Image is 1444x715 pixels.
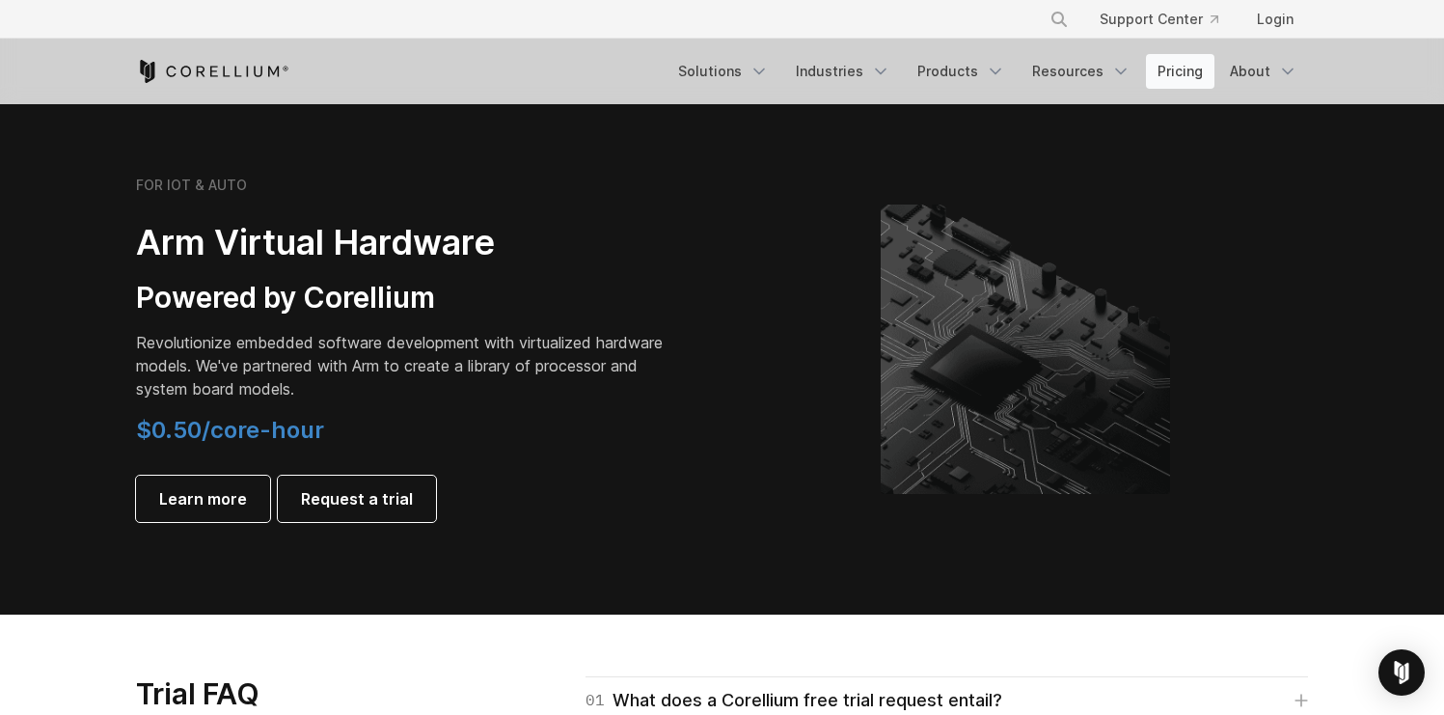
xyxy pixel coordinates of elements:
[1021,54,1142,89] a: Resources
[1378,649,1425,696] div: Open Intercom Messenger
[136,416,324,444] span: $0.50/core-hour
[784,54,902,89] a: Industries
[667,54,780,89] a: Solutions
[1084,2,1234,37] a: Support Center
[586,687,605,714] span: 01
[136,60,289,83] a: Corellium Home
[1026,2,1309,37] div: Navigation Menu
[667,54,1309,89] div: Navigation Menu
[136,280,676,316] h3: Powered by Corellium
[136,221,676,264] h2: Arm Virtual Hardware
[906,54,1017,89] a: Products
[159,487,247,510] span: Learn more
[586,687,1002,714] div: What does a Corellium free trial request entail?
[136,676,475,713] h3: Trial FAQ
[301,487,413,510] span: Request a trial
[881,205,1170,494] img: Corellium's ARM Virtual Hardware Platform
[136,331,676,400] p: Revolutionize embedded software development with virtualized hardware models. We've partnered wit...
[1042,2,1076,37] button: Search
[136,476,270,522] a: Learn more
[1146,54,1214,89] a: Pricing
[278,476,436,522] a: Request a trial
[136,177,247,194] h6: FOR IOT & AUTO
[1241,2,1309,37] a: Login
[1218,54,1309,89] a: About
[586,687,1308,714] a: 01What does a Corellium free trial request entail?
